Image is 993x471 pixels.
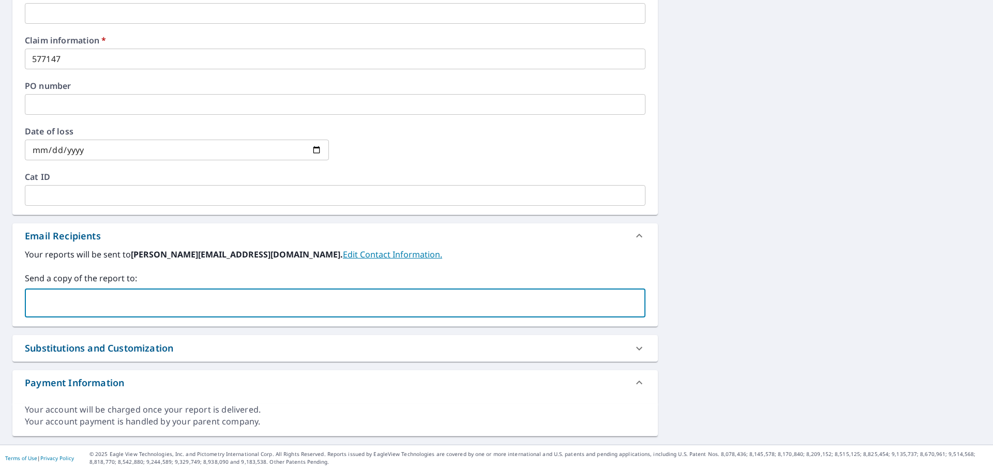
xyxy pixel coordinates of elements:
a: Privacy Policy [40,454,74,462]
b: [PERSON_NAME][EMAIL_ADDRESS][DOMAIN_NAME]. [131,249,343,260]
div: Your account will be charged once your report is delivered. [25,404,645,416]
label: Date of loss [25,127,329,135]
label: Send a copy of the report to: [25,272,645,284]
a: Terms of Use [5,454,37,462]
div: Email Recipients [12,223,658,248]
label: Claim information [25,36,645,44]
p: | [5,455,74,461]
div: Email Recipients [25,229,101,243]
label: Cat ID [25,173,645,181]
label: PO number [25,82,645,90]
p: © 2025 Eagle View Technologies, Inc. and Pictometry International Corp. All Rights Reserved. Repo... [89,450,988,466]
div: Payment Information [25,376,124,390]
div: Substitutions and Customization [12,335,658,361]
label: Your reports will be sent to [25,248,645,261]
a: EditContactInfo [343,249,442,260]
div: Payment Information [12,370,658,395]
div: Your account payment is handled by your parent company. [25,416,645,428]
div: Substitutions and Customization [25,341,173,355]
